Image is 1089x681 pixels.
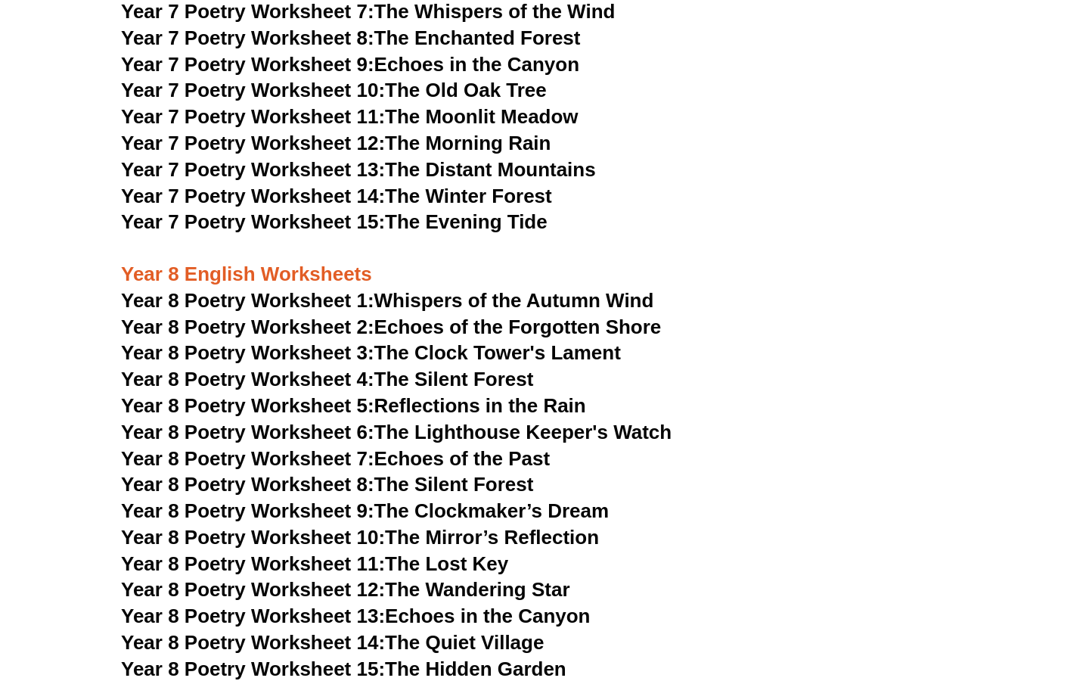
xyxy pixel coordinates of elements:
a: Year 8 Poetry Worksheet 14:The Quiet Village [121,631,544,654]
h3: Year 8 English Worksheets [121,236,968,288]
a: Year 7 Poetry Worksheet 13:The Distant Mountains [121,158,596,181]
a: Year 8 Poetry Worksheet 10:The Mirror’s Reflection [121,526,599,549]
span: Year 8 Poetry Worksheet 13: [121,605,385,627]
a: Year 8 Poetry Worksheet 9:The Clockmaker’s Dream [121,499,609,522]
span: Year 7 Poetry Worksheet 12: [121,132,385,154]
a: Year 8 Poetry Worksheet 15:The Hidden Garden [121,658,566,680]
span: Year 8 Poetry Worksheet 9: [121,499,374,522]
span: Year 7 Poetry Worksheet 11: [121,105,385,128]
span: Year 8 Poetry Worksheet 6: [121,421,374,443]
span: Year 8 Poetry Worksheet 7: [121,447,374,470]
span: Year 8 Poetry Worksheet 15: [121,658,385,680]
a: Year 7 Poetry Worksheet 14:The Winter Forest [121,185,552,207]
span: Year 7 Poetry Worksheet 15: [121,210,385,233]
a: Year 8 Poetry Worksheet 2:Echoes of the Forgotten Shore [121,316,661,338]
a: Year 7 Poetry Worksheet 11:The Moonlit Meadow [121,105,579,128]
span: Year 7 Poetry Worksheet 13: [121,158,385,181]
span: Year 8 Poetry Worksheet 4: [121,368,374,390]
span: Year 7 Poetry Worksheet 8: [121,26,374,49]
span: Year 8 Poetry Worksheet 11: [121,552,385,575]
a: Year 7 Poetry Worksheet 9:Echoes in the Canyon [121,53,579,76]
span: Year 8 Poetry Worksheet 1: [121,289,374,312]
a: Year 7 Poetry Worksheet 10:The Old Oak Tree [121,79,547,101]
a: Year 8 Poetry Worksheet 6:The Lighthouse Keeper's Watch [121,421,672,443]
span: Year 8 Poetry Worksheet 10: [121,526,385,549]
span: Year 8 Poetry Worksheet 5: [121,394,374,417]
a: Year 8 Poetry Worksheet 1:Whispers of the Autumn Wind [121,289,653,312]
a: Year 8 Poetry Worksheet 4:The Silent Forest [121,368,533,390]
span: Year 8 Poetry Worksheet 3: [121,341,374,364]
a: Year 8 Poetry Worksheet 8:The Silent Forest [121,473,533,496]
iframe: Chat Widget [1013,608,1089,681]
a: Year 8 Poetry Worksheet 13:Echoes in the Canyon [121,605,591,627]
a: Year 8 Poetry Worksheet 12:The Wandering Star [121,578,570,601]
span: Year 8 Poetry Worksheet 2: [121,316,374,338]
a: Year 8 Poetry Worksheet 5:Reflections in the Rain [121,394,586,417]
a: Year 8 Poetry Worksheet 11:The Lost Key [121,552,508,575]
a: Year 7 Poetry Worksheet 15:The Evening Tide [121,210,548,233]
span: Year 8 Poetry Worksheet 14: [121,631,385,654]
span: Year 8 Poetry Worksheet 8: [121,473,374,496]
span: Year 7 Poetry Worksheet 10: [121,79,385,101]
span: Year 7 Poetry Worksheet 14: [121,185,385,207]
span: Year 8 Poetry Worksheet 12: [121,578,385,601]
span: Year 7 Poetry Worksheet 9: [121,53,374,76]
a: Year 7 Poetry Worksheet 8:The Enchanted Forest [121,26,580,49]
a: Year 7 Poetry Worksheet 12:The Morning Rain [121,132,551,154]
a: Year 8 Poetry Worksheet 3:The Clock Tower's Lament [121,341,621,364]
a: Year 8 Poetry Worksheet 7:Echoes of the Past [121,447,550,470]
